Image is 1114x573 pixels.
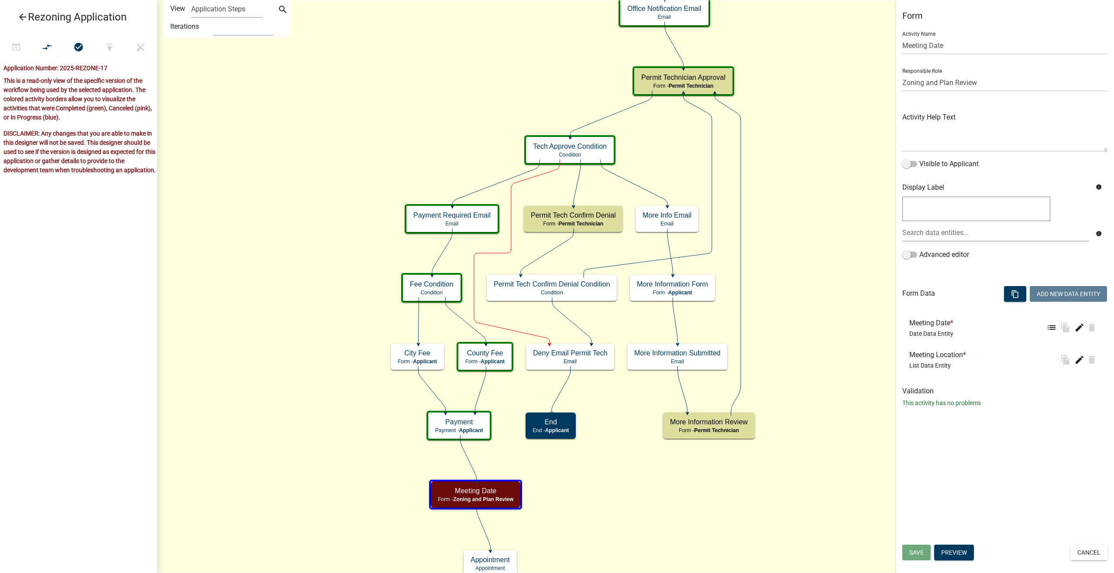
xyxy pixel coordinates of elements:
[471,556,510,564] h5: Appointment
[63,38,94,57] button: No problems
[136,42,146,54] i: edit_off
[459,427,483,433] span: Applicant
[73,42,84,54] i: check_circle
[627,4,701,13] h5: Office Notification Email
[0,38,32,57] button: Test Workflow
[694,427,739,433] span: Permit Technician
[410,290,454,296] p: Condition
[413,358,437,365] span: Applicant
[453,496,513,502] span: Zoning and Plan Review
[634,349,720,357] h5: More Information Submitted
[1086,353,1100,367] wm-modal-confirm: Delete
[934,545,974,560] button: Preview
[1074,322,1085,333] i: edit
[1046,322,1057,333] i: list
[545,427,569,433] span: Applicant
[494,280,610,288] h5: Permit Tech Confirm Denial Condition
[531,211,615,219] h5: Permit Tech Confirm Denial
[643,221,691,227] p: Email
[465,349,505,357] h5: County Fee
[1086,321,1100,334] wm-modal-confirm: Delete
[637,290,708,296] p: Form -
[670,418,748,426] h5: More Information Review
[902,224,1089,242] input: Search data entities...
[435,427,483,433] p: Payment -
[1074,355,1085,365] i: edit
[413,211,491,219] h5: Payment Required Email
[42,42,53,54] i: compare_arrows
[641,73,725,82] h5: Permit Technician Approval
[627,14,701,20] p: Email
[902,10,1107,21] h5: Form
[909,362,951,369] span: List Data Entity
[902,159,979,169] label: Visible to Applicant
[398,349,437,357] h5: City Fee
[533,358,607,365] p: Email
[668,290,692,296] span: Applicant
[1030,286,1107,302] button: Add New Data Entity
[1059,321,1073,334] button: file_copy
[533,418,569,426] h5: End
[909,319,957,327] h6: Meeting Date
[278,4,288,17] i: search
[670,427,748,433] p: Form -
[909,549,924,556] span: Save
[438,496,513,502] p: Form -
[1086,355,1097,365] i: delete
[559,221,603,227] span: Permit Technician
[413,221,491,227] p: Email
[909,351,970,359] h6: Meeting Location
[1096,184,1102,190] i: info
[1004,291,1026,298] wm-modal-confirm: Bulk Actions
[1086,353,1100,367] button: delete
[471,565,510,571] p: Appointment
[643,211,691,219] h5: More Info Email
[7,7,143,27] a: Rezoning Application
[1011,290,1019,298] i: content_copy
[909,330,953,337] span: Date Data Entity
[3,129,157,175] p: DISCLAIMER: Any changes that you are able to make in this designer will not be saved. This design...
[1073,321,1086,334] button: edit
[11,42,21,54] i: open_in_browser
[3,76,157,122] p: This is a read-only view of the specific version of the workflow being used by the selected appli...
[669,83,713,89] span: Permit Technician
[533,142,607,150] h5: Tech Approve Condition
[533,152,607,158] p: Condition
[902,399,1107,408] p: This activity has no problems
[481,358,505,365] span: Applicant
[465,358,505,365] p: Form -
[1059,353,1073,367] button: file_copy
[533,427,569,433] p: End -
[1070,545,1107,560] button: Cancel
[1004,286,1026,302] button: content_copy
[902,183,1089,191] h6: Display Label
[902,249,969,260] label: Advanced editor
[902,387,1107,395] h6: Validation
[125,38,157,57] button: Save
[531,221,615,227] p: Form -
[494,290,610,296] p: Condition
[3,64,157,76] div: Application Number: 2025-REZONE-17
[17,12,28,24] i: arrow_back
[902,545,931,560] button: Save
[1086,321,1100,334] button: delete
[1060,322,1071,333] i: file_copy
[1045,321,1059,334] button: list
[104,42,115,54] i: publish
[438,487,513,495] h5: Meeting Date
[1060,355,1071,365] i: file_copy
[398,358,437,365] p: Form -
[1086,322,1097,333] i: delete
[410,280,454,288] h5: Fee Condition
[1096,231,1102,237] i: info
[533,349,607,357] h5: Deny Email Permit Tech
[435,418,483,426] h5: Payment
[641,83,725,89] p: Form -
[94,38,125,57] button: Publish
[170,18,199,35] label: Iterations
[0,38,157,59] div: Workflow actions
[634,358,720,365] p: Email
[276,3,290,17] button: search
[637,280,708,288] h5: More Information Form
[902,289,935,297] h6: Form Data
